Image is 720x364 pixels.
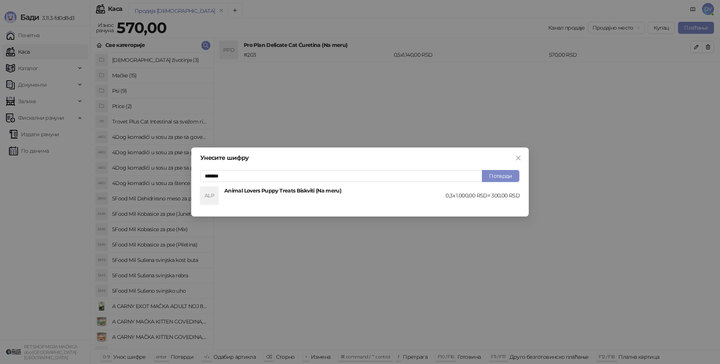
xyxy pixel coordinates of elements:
button: Потврди [482,170,519,182]
h4: Animal Lovers Puppy Treats Biskviti (Na meru) [224,187,445,195]
span: Close [512,155,524,161]
span: close [515,155,521,161]
div: Унесите шифру [200,155,520,161]
div: ALP [200,187,218,205]
div: 0,3 x 1.000,00 RSD = 300,00 RSD [445,191,520,200]
button: Close [512,152,524,164]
